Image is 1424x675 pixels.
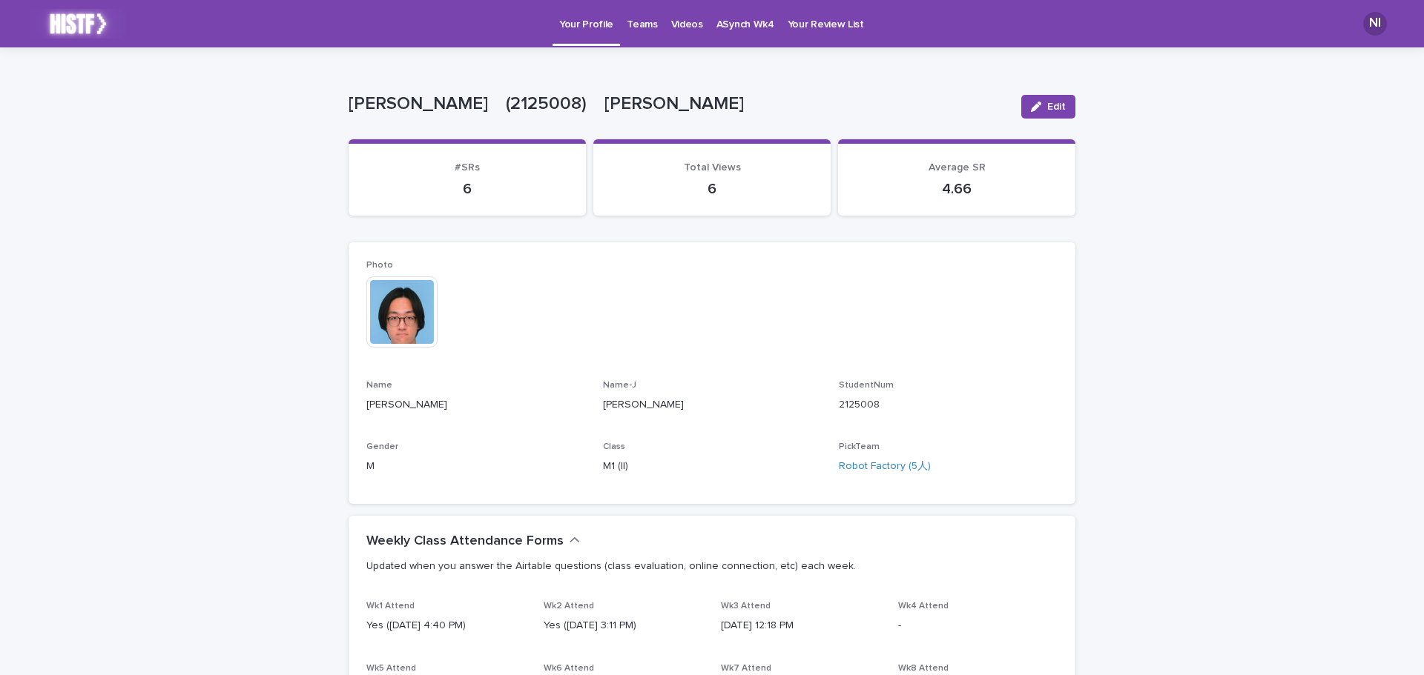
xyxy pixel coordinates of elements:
[366,442,398,451] span: Gender
[721,602,771,611] span: Wk3 Attend
[721,618,880,634] p: [DATE] 12:18 PM
[366,180,568,198] p: 6
[30,9,126,39] img: k2lX6XtKT2uGl0LI8IDL
[366,559,1052,573] p: Updated when you answer the Airtable questions (class evaluation, online connection, etc) each week.
[839,381,894,390] span: StudentNum
[898,602,949,611] span: Wk4 Attend
[839,442,880,451] span: PickTeam
[366,618,526,634] p: Yes ([DATE] 4:40 PM)
[366,533,564,550] h2: Weekly Class Attendance Forms
[366,381,392,390] span: Name
[839,459,931,474] a: Robot Factory (5人)
[856,180,1058,198] p: 4.66
[721,664,771,673] span: Wk7 Attend
[349,93,1009,115] p: [PERSON_NAME] (2125008) [PERSON_NAME]
[1047,102,1066,112] span: Edit
[366,261,393,270] span: Photo
[603,459,822,474] p: M1 (II)
[544,618,703,634] p: Yes ([DATE] 3:11 PM)
[366,397,585,413] p: [PERSON_NAME]
[1021,95,1075,119] button: Edit
[603,397,822,413] p: [PERSON_NAME]
[1363,12,1387,36] div: NI
[611,180,813,198] p: 6
[366,664,416,673] span: Wk5 Attend
[684,162,741,173] span: Total Views
[839,397,1058,413] p: 2125008
[603,381,636,390] span: Name-J
[929,162,986,173] span: Average SR
[366,533,580,550] button: Weekly Class Attendance Forms
[544,602,594,611] span: Wk2 Attend
[898,618,1058,634] p: -
[366,459,585,474] p: M
[603,442,625,451] span: Class
[455,162,480,173] span: #SRs
[366,602,415,611] span: Wk1 Attend
[898,664,949,673] span: Wk8 Attend
[544,664,594,673] span: Wk6 Attend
